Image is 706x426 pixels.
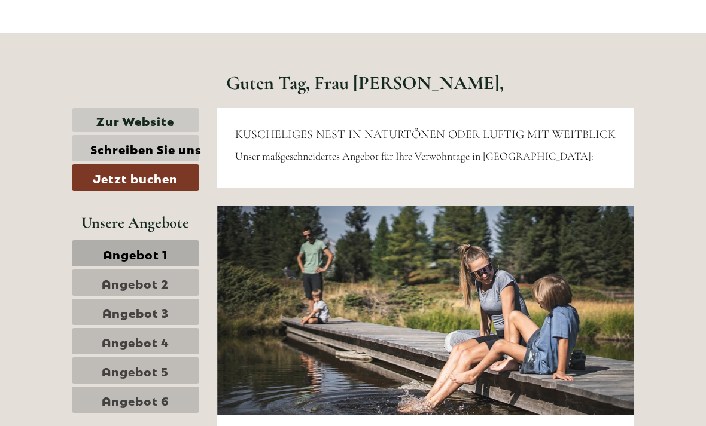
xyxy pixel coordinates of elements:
[235,149,594,163] span: Unser maßgeschneidertes Angebot für Ihre Verwöhntage in [GEOGRAPHIC_DATA]:
[72,108,199,133] a: Zur Website
[9,32,176,69] div: Guten Tag, wie können wir Ihnen helfen?
[18,35,170,44] div: [GEOGRAPHIC_DATA]
[298,309,382,336] button: Senden
[226,72,504,93] h1: Guten Tag, Frau [PERSON_NAME],
[102,333,169,350] span: Angebot 4
[102,274,169,291] span: Angebot 2
[102,304,169,320] span: Angebot 3
[103,245,168,262] span: Angebot 1
[18,58,170,66] small: 22:19
[72,164,199,191] a: Jetzt buchen
[72,135,199,161] a: Schreiben Sie uns
[102,362,169,379] span: Angebot 5
[72,212,199,234] div: Unsere Angebote
[102,391,169,408] span: Angebot 6
[152,9,230,29] div: Donnerstag
[235,127,616,142] span: KUSCHELIGES NEST IN NATURTÖNEN ODER LUFTIG MIT WEITBLICK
